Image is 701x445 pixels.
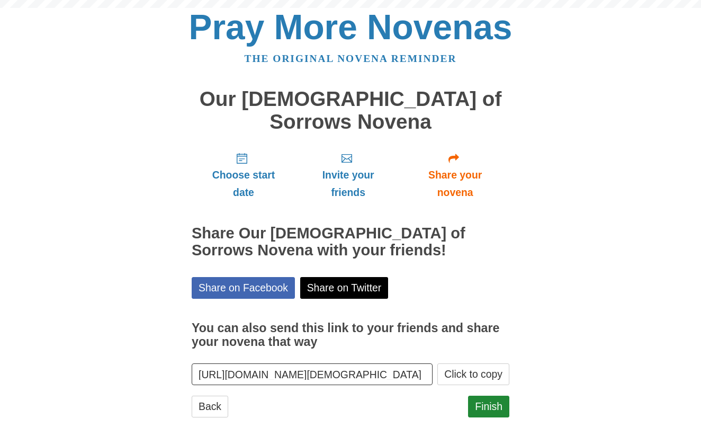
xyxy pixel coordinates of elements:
span: Share your novena [411,166,499,201]
a: Share on Facebook [192,277,295,299]
span: Invite your friends [306,166,390,201]
a: Pray More Novenas [189,7,513,47]
button: Click to copy [437,363,509,385]
span: Choose start date [202,166,285,201]
a: Share your novena [401,144,509,207]
h2: Share Our [DEMOGRAPHIC_DATA] of Sorrows Novena with your friends! [192,225,509,259]
a: The original novena reminder [245,53,457,64]
h3: You can also send this link to your friends and share your novena that way [192,322,509,349]
a: Choose start date [192,144,295,207]
h1: Our [DEMOGRAPHIC_DATA] of Sorrows Novena [192,88,509,133]
a: Share on Twitter [300,277,389,299]
a: Invite your friends [295,144,401,207]
a: Finish [468,396,509,417]
a: Back [192,396,228,417]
